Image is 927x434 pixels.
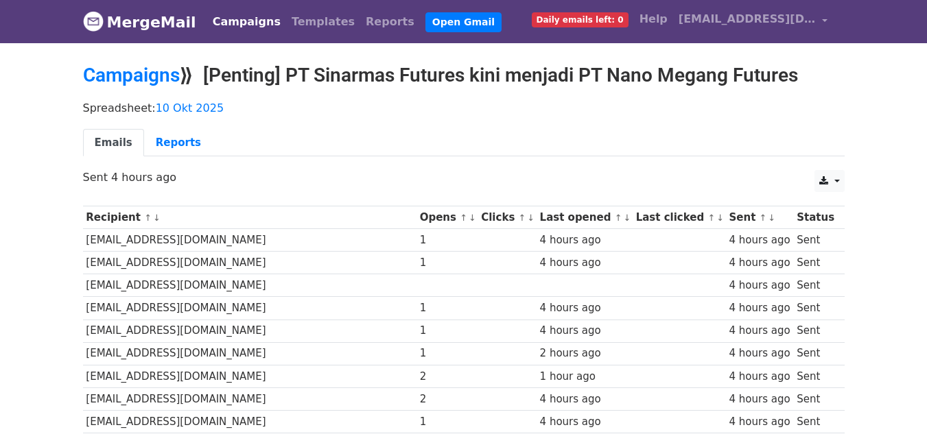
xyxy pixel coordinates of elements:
div: 4 hours ago [729,232,790,248]
th: Last clicked [633,206,726,229]
div: 2 [420,369,475,385]
div: 4 hours ago [729,391,790,407]
div: 1 [420,323,475,339]
td: Sent [793,342,837,365]
h2: ⟫ [Penting] PT Sinarmas Futures kini menjadi PT Nano Megang Futures [83,64,845,87]
th: Opens [416,206,478,229]
th: Status [793,206,837,229]
span: [EMAIL_ADDRESS][DOMAIN_NAME] [679,11,816,27]
a: Help [634,5,673,33]
p: Sent 4 hours ago [83,170,845,184]
td: Sent [793,252,837,274]
div: 4 hours ago [540,391,629,407]
a: Templates [286,8,360,36]
div: 1 hour ago [540,369,629,385]
td: [EMAIL_ADDRESS][DOMAIN_NAME] [83,320,416,342]
p: Spreadsheet: [83,101,845,115]
td: Sent [793,297,837,320]
div: 4 hours ago [729,255,790,271]
div: 4 hours ago [729,278,790,293]
a: Campaigns [207,8,286,36]
div: 4 hours ago [540,232,629,248]
div: 1 [420,232,475,248]
td: Sent [793,274,837,297]
div: 1 [420,300,475,316]
a: ↑ [460,213,467,223]
div: 4 hours ago [729,414,790,430]
td: [EMAIL_ADDRESS][DOMAIN_NAME] [83,410,416,433]
div: 4 hours ago [729,323,790,339]
div: 4 hours ago [540,255,629,271]
a: Reports [144,129,213,157]
a: Reports [360,8,420,36]
a: ↓ [153,213,161,223]
a: ↑ [144,213,152,223]
img: MergeMail logo [83,11,104,32]
td: [EMAIL_ADDRESS][DOMAIN_NAME] [83,342,416,365]
a: MergeMail [83,8,196,36]
td: [EMAIL_ADDRESS][DOMAIN_NAME] [83,297,416,320]
a: ↓ [716,213,724,223]
div: 1 [420,255,475,271]
a: ↓ [469,213,476,223]
a: Open Gmail [425,12,502,32]
a: ↓ [623,213,631,223]
a: [EMAIL_ADDRESS][DOMAIN_NAME] [673,5,834,38]
a: ↑ [760,213,767,223]
td: [EMAIL_ADDRESS][DOMAIN_NAME] [83,387,416,410]
span: Daily emails left: 0 [532,12,629,27]
a: ↓ [527,213,535,223]
td: [EMAIL_ADDRESS][DOMAIN_NAME] [83,229,416,252]
div: 4 hours ago [729,300,790,316]
div: 2 hours ago [540,346,629,361]
td: [EMAIL_ADDRESS][DOMAIN_NAME] [83,365,416,387]
td: Sent [793,320,837,342]
th: Last opened [537,206,633,229]
div: 2 [420,391,475,407]
td: Sent [793,410,837,433]
div: 4 hours ago [540,323,629,339]
a: 10 Okt 2025 [156,101,224,114]
td: [EMAIL_ADDRESS][DOMAIN_NAME] [83,252,416,274]
a: Emails [83,129,144,157]
a: ↓ [768,213,775,223]
a: ↑ [707,213,715,223]
td: [EMAIL_ADDRESS][DOMAIN_NAME] [83,274,416,297]
div: 1 [420,346,475,361]
a: ↑ [519,213,526,223]
a: Daily emails left: 0 [526,5,634,33]
th: Sent [726,206,794,229]
div: 4 hours ago [540,414,629,430]
div: 4 hours ago [540,300,629,316]
th: Recipient [83,206,416,229]
th: Clicks [478,206,536,229]
div: 4 hours ago [729,369,790,385]
a: ↑ [615,213,622,223]
td: Sent [793,229,837,252]
td: Sent [793,387,837,410]
a: Campaigns [83,64,180,86]
td: Sent [793,365,837,387]
div: 4 hours ago [729,346,790,361]
div: 1 [420,414,475,430]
